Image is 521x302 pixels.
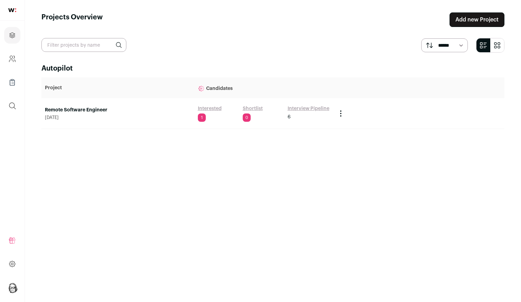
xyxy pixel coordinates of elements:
[45,84,191,91] p: Project
[41,12,103,27] h1: Projects Overview
[198,81,330,95] p: Candidates
[7,282,18,293] button: Open dropdown
[41,38,126,52] input: Filter projects by name
[4,27,20,44] a: Projects
[4,74,20,91] a: Company Lists
[41,64,504,73] h2: Autopilot
[45,107,191,113] a: Remote Software Engineer
[450,12,504,27] a: Add new Project
[4,51,20,67] a: Company and ATS Settings
[337,109,345,118] button: Project Actions
[8,8,16,12] img: wellfound-shorthand-0d5821cbd27db2630d0214b213865d53afaa358527fdda9d0ea32b1df1b89c2c.svg
[7,282,18,293] img: 2818868-medium_jpg
[243,113,251,122] span: 0
[45,115,191,120] span: [DATE]
[288,105,329,112] a: Interview Pipeline
[198,113,206,122] span: 1
[243,105,263,112] a: Shortlist
[288,113,291,120] span: 6
[198,105,222,112] a: Interested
